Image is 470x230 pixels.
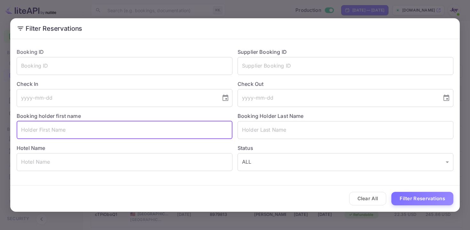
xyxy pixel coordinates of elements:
label: Booking holder first name [17,113,81,119]
input: Booking ID [17,57,232,75]
input: Supplier Booking ID [238,57,453,75]
input: yyyy-mm-dd [17,89,216,107]
input: Hotel Name [17,153,232,171]
div: ALL [238,153,453,171]
input: yyyy-mm-dd [238,89,437,107]
label: Booking Holder Last Name [238,113,304,119]
label: Booking ID [17,49,44,55]
button: Clear All [349,192,387,206]
label: Supplier Booking ID [238,49,287,55]
input: Holder Last Name [238,121,453,139]
button: Choose date [219,92,232,104]
button: Filter Reservations [391,192,453,206]
h2: Filter Reservations [10,18,460,39]
label: Hotel Name [17,145,45,151]
label: Check Out [238,80,453,88]
button: Choose date [440,92,453,104]
label: Check In [17,80,232,88]
label: Status [238,144,453,152]
input: Holder First Name [17,121,232,139]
